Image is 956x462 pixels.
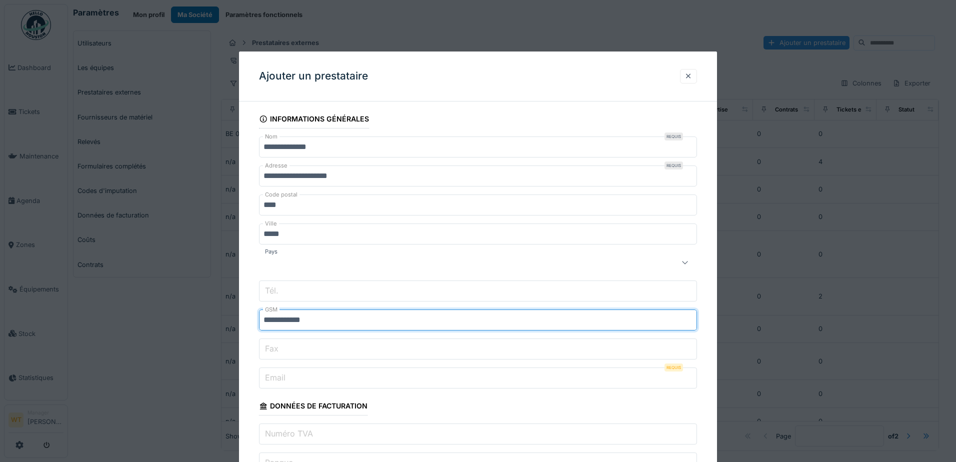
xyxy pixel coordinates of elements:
[263,161,289,170] label: Adresse
[664,363,683,371] div: Requis
[263,219,279,228] label: Ville
[263,427,315,439] label: Numéro TVA
[263,305,279,314] label: GSM
[263,132,279,141] label: Nom
[263,342,280,354] label: Fax
[263,247,279,256] label: Pays
[664,132,683,140] div: Requis
[263,284,280,296] label: Tél.
[263,190,299,199] label: Code postal
[259,398,367,415] div: Données de facturation
[263,371,287,383] label: Email
[259,111,369,128] div: Informations générales
[664,161,683,169] div: Requis
[259,70,368,82] h3: Ajouter un prestataire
